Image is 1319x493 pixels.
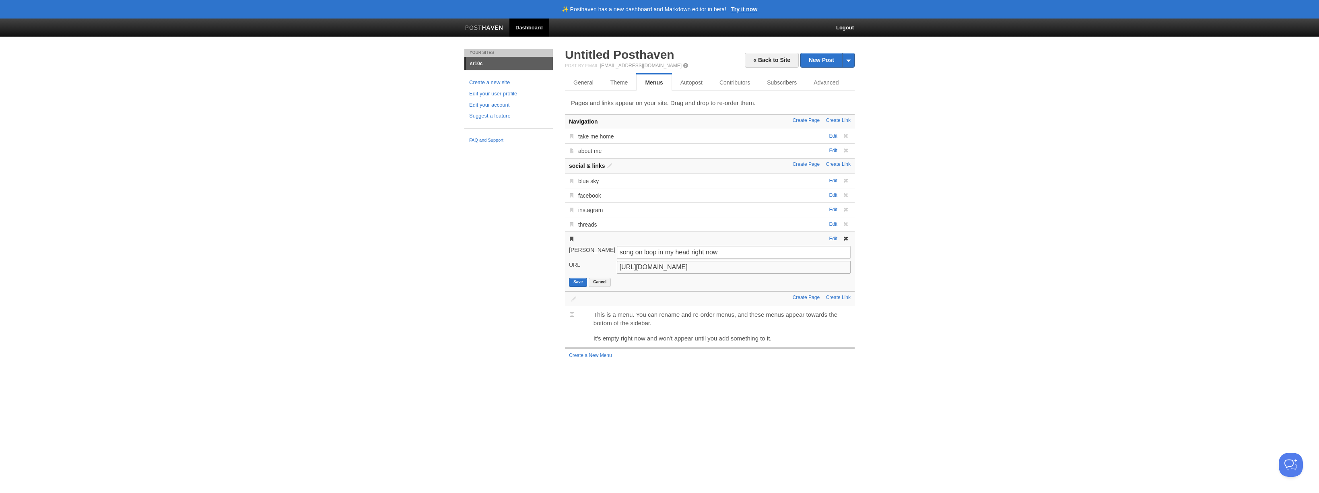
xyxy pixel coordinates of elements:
[469,112,548,120] a: Suggest a feature
[829,221,837,227] a: Edit
[589,278,611,287] button: Cancel
[672,74,711,91] a: Autopost
[469,101,548,109] a: Edit your account
[569,278,587,287] button: Save
[829,178,837,184] a: Edit
[565,74,602,91] a: General
[793,161,820,167] a: Create Page
[569,247,612,255] label: [PERSON_NAME]
[602,74,637,91] a: Theme
[569,262,612,270] label: URL
[594,334,851,342] p: It's empty right now and won't appear until you add something to it.
[1279,453,1303,477] iframe: Help Scout Beacon - Open
[829,236,837,241] a: Edit
[801,53,854,67] a: New Post
[829,192,837,198] a: Edit
[569,163,851,169] h3: social & links
[830,19,860,37] a: Logout
[469,78,548,87] a: Create a new site
[569,119,851,125] h3: Navigation
[826,118,851,123] a: Create Link
[562,6,726,12] header: ✨ Posthaven has a new dashboard and Markdown editor in beta!
[509,19,549,37] a: Dashboard
[793,118,820,123] a: Create Page
[711,74,758,91] a: Contributors
[600,63,682,68] a: [EMAIL_ADDRESS][DOMAIN_NAME]
[578,133,614,140] a: take me home
[578,148,602,154] a: about me
[826,161,851,167] a: Create Link
[745,53,799,68] a: « Back to Site
[565,63,598,68] span: Post by Email
[805,74,847,91] a: Advanced
[578,207,603,213] a: instagram
[731,6,757,12] a: Try it now
[758,74,805,91] a: Subscribers
[594,310,851,327] p: This is a menu. You can rename and re-order menus, and these menus appear towards the bottom of t...
[829,133,837,139] a: Edit
[469,137,548,144] a: FAQ and Support
[578,192,601,199] a: facebook
[578,221,597,228] a: threads
[793,295,820,300] a: Create Page
[578,178,599,184] a: blue sky
[464,49,553,57] li: Your Sites
[466,57,553,70] a: sr10c
[465,25,503,31] img: Posthaven-bar
[829,207,837,212] a: Edit
[565,48,674,61] a: Untitled Posthaven
[826,295,851,300] a: Create Link
[829,148,837,153] a: Edit
[636,74,672,91] a: Menus
[569,353,612,358] a: Create a New Menu
[469,90,548,98] a: Edit your user profile
[571,99,849,107] p: Pages and links appear on your site. Drag and drop to re-order them.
